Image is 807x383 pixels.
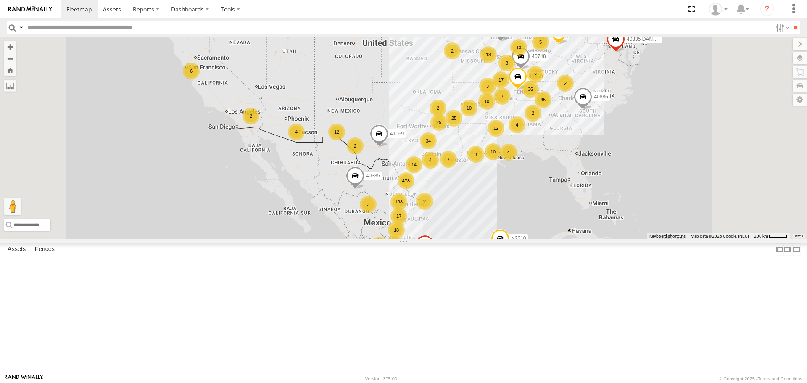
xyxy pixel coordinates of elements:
label: Map Settings [793,94,807,106]
div: 4 [288,124,305,140]
div: 14 [406,156,422,173]
div: 2 [444,42,461,59]
button: Zoom in [4,41,16,53]
div: 4 [500,144,517,161]
div: 45 [535,91,551,108]
span: Map data ©2025 Google, INEGI [691,234,749,238]
div: © Copyright 2025 - [719,376,802,381]
span: 40748 [532,54,546,60]
label: Dock Summary Table to the Right [783,243,792,256]
div: 4 [422,152,439,169]
div: 25 [446,110,462,127]
div: 2 [525,105,541,122]
div: 8 [498,55,515,71]
div: 198 [390,193,407,210]
div: 6 [183,63,200,79]
div: 10 [485,143,501,160]
span: 40335 [366,173,380,179]
label: Fences [31,244,59,256]
span: N2310 [511,236,526,242]
label: Measure [4,80,16,92]
div: 17 [493,71,509,88]
div: 5 [532,34,549,50]
a: Terms [794,234,803,238]
div: 3 [360,196,377,213]
div: 2 [347,137,364,154]
button: Zoom Home [4,64,16,76]
button: Drag Pegman onto the map to open Street View [4,198,21,215]
div: 2 [430,100,446,116]
div: 13 [480,46,497,63]
img: rand-logo.svg [8,6,52,12]
div: 8 [467,146,484,163]
span: 200 km [754,234,768,238]
div: 10 [461,100,477,116]
label: Search Query [18,21,24,34]
button: Keyboard shortcuts [649,233,686,239]
button: Zoom out [4,53,16,64]
div: 13 [510,39,527,56]
div: 12 [488,120,504,137]
div: 36 [522,81,539,98]
label: Search Filter Options [773,21,791,34]
div: 10 [478,93,495,110]
div: 34 [420,132,437,149]
div: 12 [328,124,345,140]
i: ? [760,3,774,16]
div: 478 [398,172,414,189]
button: Map Scale: 200 km per 42 pixels [752,233,790,239]
label: Dock Summary Table to the Left [775,243,783,256]
span: 40335 DAÑADO [627,37,664,42]
span: 40886 [594,94,608,100]
div: 18 [388,222,405,238]
a: Terms and Conditions [758,376,802,381]
div: Caseta Laredo TX [706,3,731,16]
div: 2 [416,193,433,210]
a: Visit our Website [5,375,43,383]
div: 2 [243,108,259,124]
div: 7 [494,88,511,105]
div: Version: 305.03 [365,376,397,381]
div: 4 [509,116,525,133]
div: 3 [479,78,496,95]
div: 28 [371,237,388,254]
div: 17 [390,208,407,225]
span: 41069 [390,131,404,137]
div: 59 [386,236,403,253]
div: 7 [440,151,457,168]
div: 2 [557,75,574,92]
label: Hide Summary Table [792,243,801,256]
div: 2 [527,66,544,83]
label: Assets [3,244,30,256]
div: 25 [430,114,447,131]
